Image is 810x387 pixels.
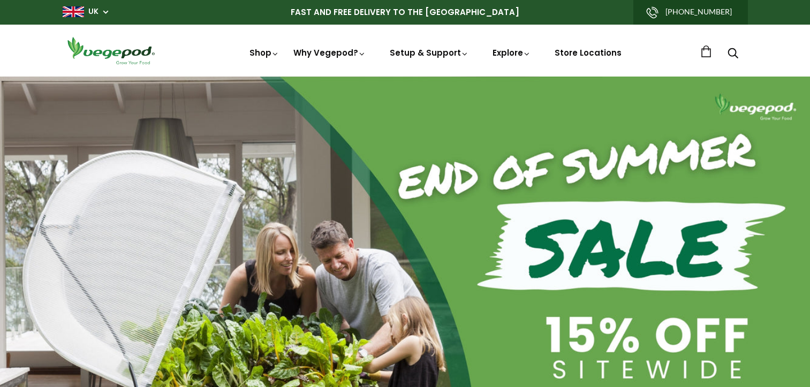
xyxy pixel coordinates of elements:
a: Store Locations [555,47,622,58]
a: Setup & Support [390,47,469,58]
a: Why Vegepod? [293,47,366,58]
img: Vegepod [63,35,159,66]
a: Shop [249,47,279,58]
a: Explore [493,47,531,58]
a: Search [728,49,738,60]
a: UK [88,6,99,17]
img: gb_large.png [63,6,84,17]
